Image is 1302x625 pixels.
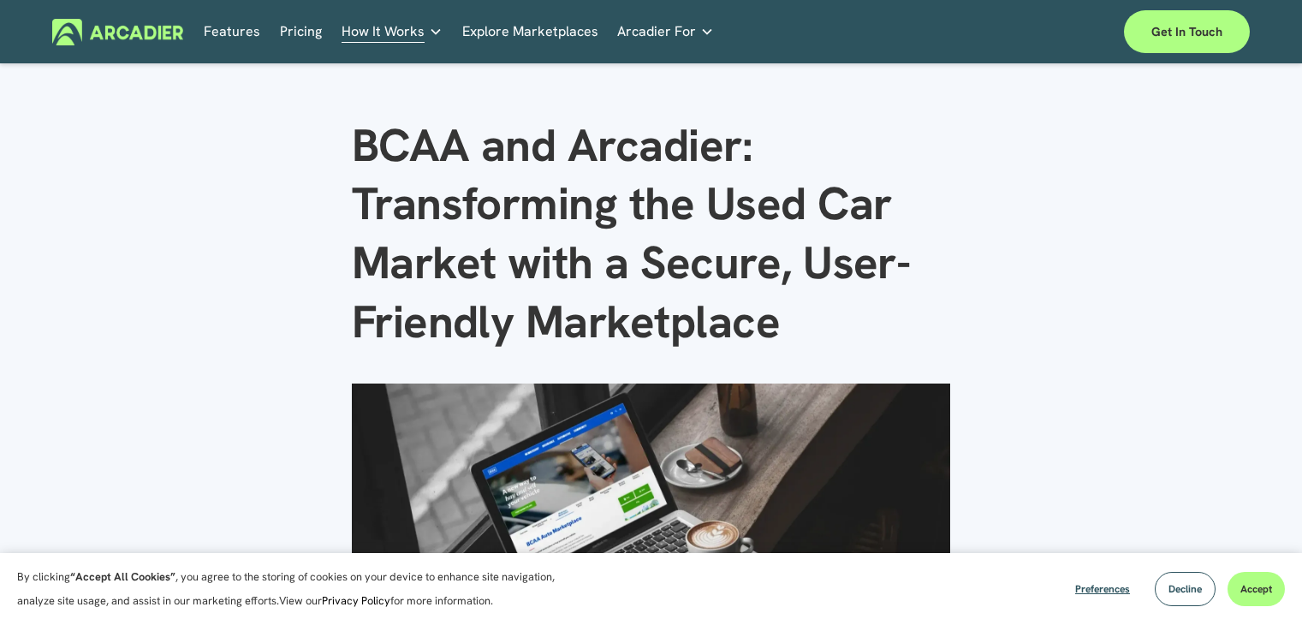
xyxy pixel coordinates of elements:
[1124,10,1250,53] a: Get in touch
[17,565,574,613] p: By clicking , you agree to the storing of cookies on your device to enhance site navigation, anal...
[1228,572,1285,606] button: Accept
[280,19,322,45] a: Pricing
[462,19,598,45] a: Explore Marketplaces
[70,569,175,584] strong: “Accept All Cookies”
[342,20,425,44] span: How It Works
[1155,572,1216,606] button: Decline
[617,19,714,45] a: folder dropdown
[322,593,390,608] a: Privacy Policy
[52,19,183,45] img: Arcadier
[617,20,696,44] span: Arcadier For
[352,116,951,352] h1: BCAA and Arcadier: Transforming the Used Car Market with a Secure, User-Friendly Marketplace
[1168,582,1202,596] span: Decline
[204,19,260,45] a: Features
[1075,582,1130,596] span: Preferences
[1062,572,1143,606] button: Preferences
[1240,582,1272,596] span: Accept
[342,19,443,45] a: folder dropdown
